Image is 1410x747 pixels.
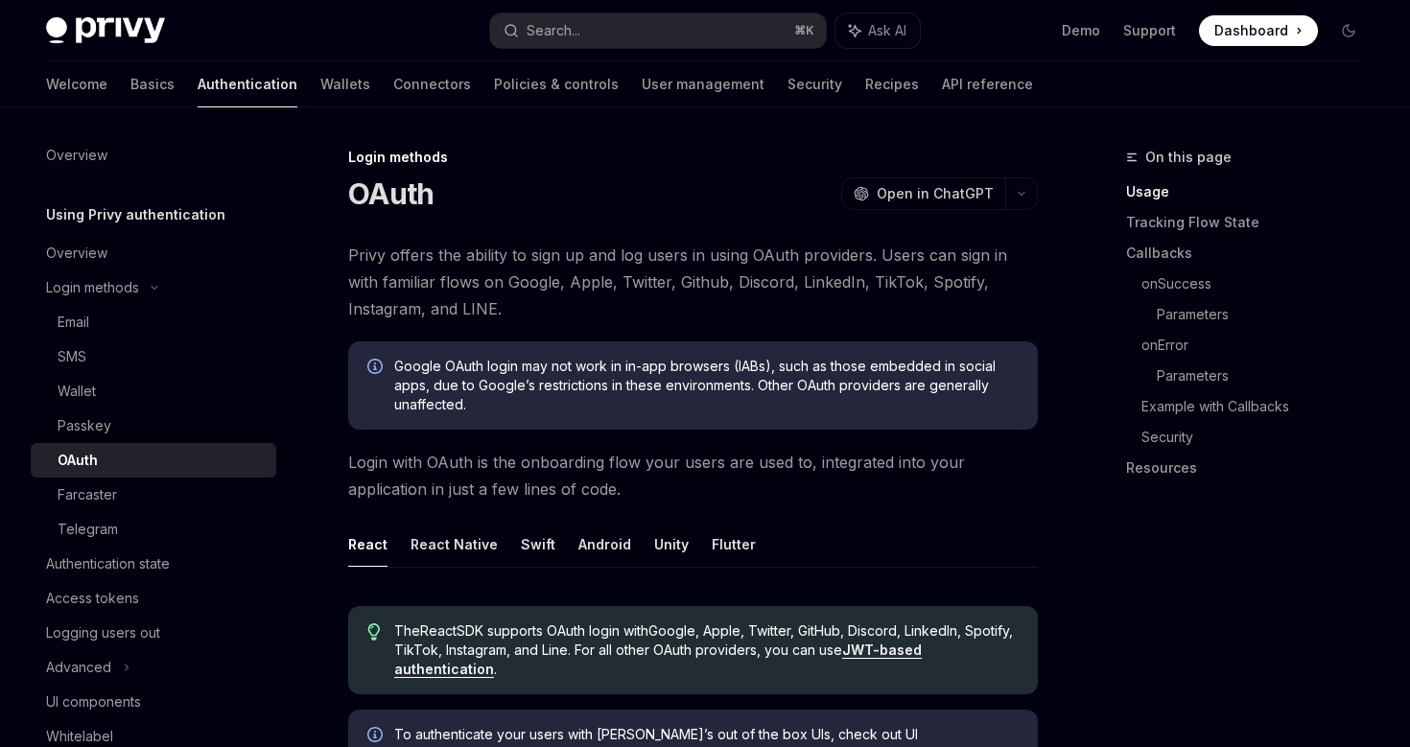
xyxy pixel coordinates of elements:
[1199,15,1318,46] a: Dashboard
[1126,453,1379,483] a: Resources
[527,19,580,42] div: Search...
[46,690,141,713] div: UI components
[494,61,619,107] a: Policies & controls
[1145,146,1232,169] span: On this page
[348,148,1038,167] div: Login methods
[394,621,1019,679] span: The React SDK supports OAuth login with Google, Apple, Twitter, GitHub, Discord, LinkedIn, Spotif...
[367,727,387,746] svg: Info
[367,359,387,378] svg: Info
[31,409,276,443] a: Passkey
[654,522,689,567] button: Unity
[46,242,107,265] div: Overview
[1126,207,1379,238] a: Tracking Flow State
[1141,268,1379,299] a: onSuccess
[1157,361,1379,391] a: Parameters
[31,138,276,173] a: Overview
[58,345,86,368] div: SMS
[31,478,276,512] a: Farcaster
[31,339,276,374] a: SMS
[1126,238,1379,268] a: Callbacks
[868,21,906,40] span: Ask AI
[31,512,276,547] a: Telegram
[58,380,96,403] div: Wallet
[393,61,471,107] a: Connectors
[1141,422,1379,453] a: Security
[348,242,1038,322] span: Privy offers the ability to sign up and log users in using OAuth providers. Users can sign in wit...
[198,61,297,107] a: Authentication
[1141,330,1379,361] a: onError
[348,449,1038,502] span: Login with OAuth is the onboarding flow your users are used to, integrated into your application ...
[794,23,814,38] span: ⌘ K
[367,623,381,641] svg: Tip
[578,522,631,567] button: Android
[877,184,994,203] span: Open in ChatGPT
[58,311,89,334] div: Email
[1333,15,1364,46] button: Toggle dark mode
[31,236,276,270] a: Overview
[46,276,139,299] div: Login methods
[394,357,1019,414] span: Google OAuth login may not work in in-app browsers (IABs), such as those embedded in social apps,...
[865,61,919,107] a: Recipes
[348,522,388,567] button: React
[31,616,276,650] a: Logging users out
[58,518,118,541] div: Telegram
[46,61,107,107] a: Welcome
[835,13,920,48] button: Ask AI
[31,374,276,409] a: Wallet
[841,177,1005,210] button: Open in ChatGPT
[1214,21,1288,40] span: Dashboard
[642,61,764,107] a: User management
[320,61,370,107] a: Wallets
[31,685,276,719] a: UI components
[942,61,1033,107] a: API reference
[46,17,165,44] img: dark logo
[490,13,825,48] button: Search...⌘K
[58,449,98,472] div: OAuth
[31,581,276,616] a: Access tokens
[1141,391,1379,422] a: Example with Callbacks
[787,61,842,107] a: Security
[46,144,107,167] div: Overview
[31,443,276,478] a: OAuth
[58,414,111,437] div: Passkey
[58,483,117,506] div: Farcaster
[46,656,111,679] div: Advanced
[411,522,498,567] button: React Native
[46,587,139,610] div: Access tokens
[46,621,160,644] div: Logging users out
[31,305,276,339] a: Email
[1126,176,1379,207] a: Usage
[1062,21,1100,40] a: Demo
[348,176,434,211] h1: OAuth
[1157,299,1379,330] a: Parameters
[130,61,175,107] a: Basics
[46,552,170,575] div: Authentication state
[1123,21,1176,40] a: Support
[31,547,276,581] a: Authentication state
[521,522,555,567] button: Swift
[712,522,756,567] button: Flutter
[46,203,225,226] h5: Using Privy authentication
